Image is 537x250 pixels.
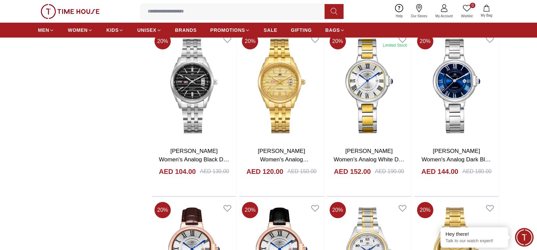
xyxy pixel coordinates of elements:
span: GIFTING [291,27,312,33]
a: 0Wishlist [457,3,477,20]
span: Help [393,14,406,19]
div: Limited Stock [383,43,407,48]
a: BAGS [325,24,345,36]
span: 20 % [242,202,258,218]
span: 20 % [417,202,433,218]
span: 20 % [330,202,346,218]
a: [PERSON_NAME] Women's Analog Dark Blue Dial Watch - K23553-SBSN [421,148,492,172]
p: Talk to our watch expert! [446,238,503,244]
a: WOMEN [68,24,93,36]
a: BRANDS [175,24,197,36]
span: SALE [264,27,277,33]
h4: AED 152.00 [334,167,371,176]
span: 20 % [330,33,346,49]
span: 20 % [242,33,258,49]
button: My Bag [477,3,496,19]
img: Kenneth Scott Women's Analog Black Dial Watch - K23554-SBSB [152,30,236,141]
span: UNISEX [137,27,156,33]
a: KIDS [106,24,124,36]
div: AED 190.00 [375,167,404,176]
span: BAGS [325,27,340,33]
h4: AED 144.00 [421,167,458,176]
div: AED 150.00 [287,167,316,176]
a: [PERSON_NAME] Women's Analog Black Dial Watch - K23554-SBSB [159,148,229,172]
span: WOMEN [68,27,88,33]
span: 20 % [417,33,433,49]
span: KIDS [106,27,119,33]
span: Our Stores [408,14,430,19]
a: Help [392,3,407,20]
img: Kenneth Scott Women's Analog White Dial Watch - K23553-TBTW [327,30,411,141]
a: [PERSON_NAME] Women's Analog Champagne Dial Watch - K23554-GBGC [249,148,313,180]
h4: AED 120.00 [246,167,283,176]
img: ... [41,4,100,19]
div: AED 180.00 [462,167,492,176]
div: Hey there! [446,231,503,237]
img: Kenneth Scott Women's Analog Dark Blue Dial Watch - K23553-SBSN [414,30,499,141]
a: MEN [38,24,54,36]
a: GIFTING [291,24,312,36]
a: SALE [264,24,277,36]
h4: AED 104.00 [159,167,196,176]
span: PROMOTIONS [210,27,245,33]
span: My Account [433,14,456,19]
img: Kenneth Scott Women's Analog Champagne Dial Watch - K23554-GBGC [239,30,324,141]
a: UNISEX [137,24,161,36]
a: Our Stores [407,3,431,20]
span: BRANDS [175,27,197,33]
span: Wishlist [458,14,475,19]
span: MEN [38,27,49,33]
span: My Bag [478,13,495,18]
div: AED 130.00 [200,167,229,176]
a: [PERSON_NAME] Women's Analog White Dial Watch - K23553-TBTW [334,148,405,172]
div: Chat Widget [515,228,534,247]
span: 20 % [154,33,171,49]
a: PROMOTIONS [210,24,250,36]
span: 20 % [154,202,171,218]
span: 0 [470,3,475,8]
